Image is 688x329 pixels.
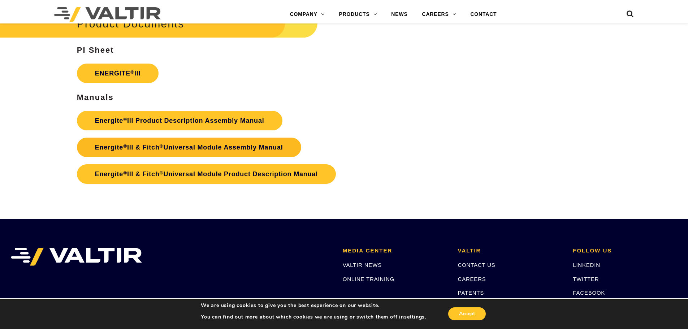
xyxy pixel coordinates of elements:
sup: ® [130,69,134,75]
sup: ® [160,143,164,149]
sup: ® [160,170,164,176]
button: settings [404,314,425,320]
a: Energite®III & Fitch®Universal Module Product Description Manual [77,164,336,184]
h2: MEDIA CENTER [343,248,447,254]
img: Valtir [54,7,161,22]
a: FACEBOOK [573,290,605,296]
a: NEWS [384,7,415,22]
a: CAREERS [458,276,486,282]
a: ONLINE TRAINING [343,276,394,282]
a: CONTACT [463,7,504,22]
sup: ® [123,143,127,149]
h2: VALTIR [458,248,562,254]
img: VALTIR [11,248,142,266]
a: VALTIR NEWS [343,262,382,268]
a: LINKEDIN [573,262,600,268]
h2: FOLLOW US [573,248,677,254]
a: Energite®III & Fitch®Universal Module Assembly Manual [77,138,301,157]
a: PATENTS [458,290,484,296]
strong: Manuals [77,93,114,102]
a: ENERGITE®III [77,64,159,83]
a: CAREERS [415,7,463,22]
a: COMPANY [283,7,332,22]
strong: PI Sheet [77,46,114,55]
button: Accept [448,307,486,320]
p: You can find out more about which cookies we are using or switch them off in . [201,314,426,320]
sup: ® [123,170,127,176]
a: Energite®III Product Description Assembly Manual [77,111,282,130]
a: CONTACT US [458,262,496,268]
a: PRODUCTS [332,7,384,22]
sup: ® [123,117,127,122]
a: TWITTER [573,276,599,282]
p: We are using cookies to give you the best experience on our website. [201,302,426,309]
